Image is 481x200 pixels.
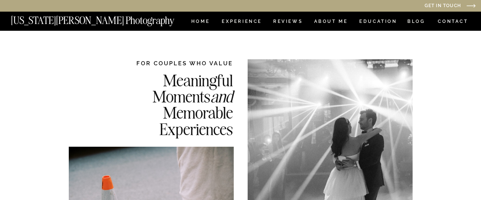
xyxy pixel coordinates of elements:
[407,19,425,26] a: BLOG
[437,17,469,26] a: CONTACT
[222,19,261,26] a: Experience
[358,19,398,26] a: EDUCATION
[114,72,233,136] h2: Meaningful Moments Memorable Experiences
[348,3,461,9] a: Get in Touch
[210,86,233,107] i: and
[190,19,211,26] a: HOME
[11,15,200,22] a: [US_STATE][PERSON_NAME] Photography
[314,19,348,26] a: ABOUT ME
[114,59,233,67] h2: FOR COUPLES WHO VALUE
[273,19,301,26] a: REVIEWS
